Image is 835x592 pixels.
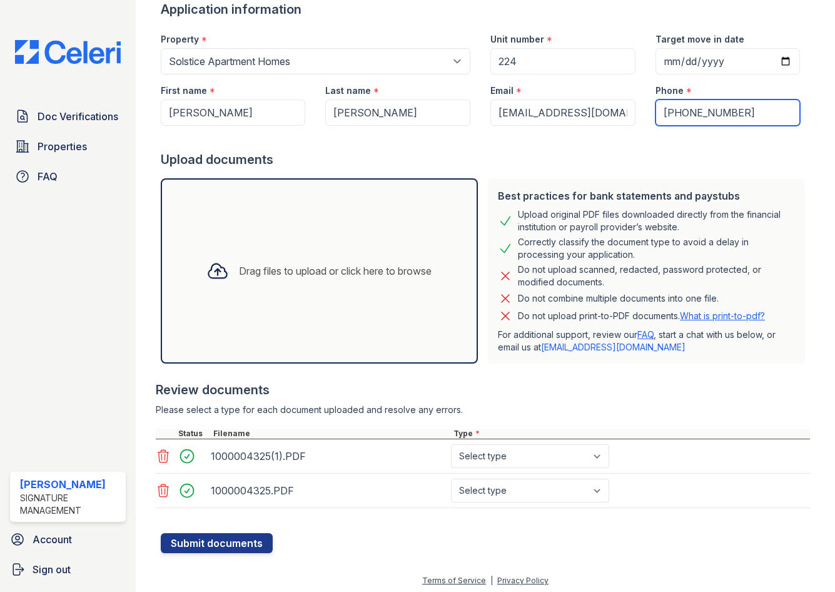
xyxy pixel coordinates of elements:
a: What is print-to-pdf? [680,310,765,321]
span: Account [33,532,72,547]
label: Property [161,33,199,46]
label: Last name [325,84,371,97]
label: Unit number [490,33,544,46]
p: For additional support, review our , start a chat with us below, or email us at [498,329,795,354]
a: FAQ [637,329,654,340]
div: Correctly classify the document type to avoid a delay in processing your application. [518,236,795,261]
a: Privacy Policy [497,576,549,585]
a: Doc Verifications [10,104,126,129]
label: Email [490,84,514,97]
div: 1000004325.PDF [211,481,446,501]
div: Upload original PDF files downloaded directly from the financial institution or payroll provider’... [518,208,795,233]
div: Upload documents [161,151,810,168]
span: Sign out [33,562,71,577]
a: FAQ [10,164,126,189]
a: Sign out [5,557,131,582]
div: | [490,576,493,585]
div: [PERSON_NAME] [20,477,121,492]
label: Phone [655,84,684,97]
p: Do not upload print-to-PDF documents. [518,310,765,322]
div: Do not combine multiple documents into one file. [518,291,719,306]
div: Status [176,429,211,439]
span: Doc Verifications [38,109,118,124]
div: Filename [211,429,451,439]
div: Type [451,429,810,439]
div: Application information [161,1,810,18]
div: Please select a type for each document uploaded and resolve any errors. [156,404,810,416]
a: Account [5,527,131,552]
img: CE_Logo_Blue-a8612792a0a2168367f1c8372b55b34899dd931a85d93a1a3d3e32e68fde9ad4.png [5,40,131,64]
span: FAQ [38,169,58,184]
label: Target move in date [655,33,744,46]
div: Review documents [156,381,810,399]
button: Submit documents [161,533,273,553]
div: Drag files to upload or click here to browse [239,263,432,278]
a: Properties [10,134,126,159]
div: Best practices for bank statements and paystubs [498,188,795,203]
div: Signature Management [20,492,121,517]
div: 1000004325(1).PDF [211,446,446,466]
a: Terms of Service [422,576,486,585]
a: [EMAIL_ADDRESS][DOMAIN_NAME] [541,342,686,352]
span: Properties [38,139,87,154]
label: First name [161,84,207,97]
div: Do not upload scanned, redacted, password protected, or modified documents. [518,263,795,288]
